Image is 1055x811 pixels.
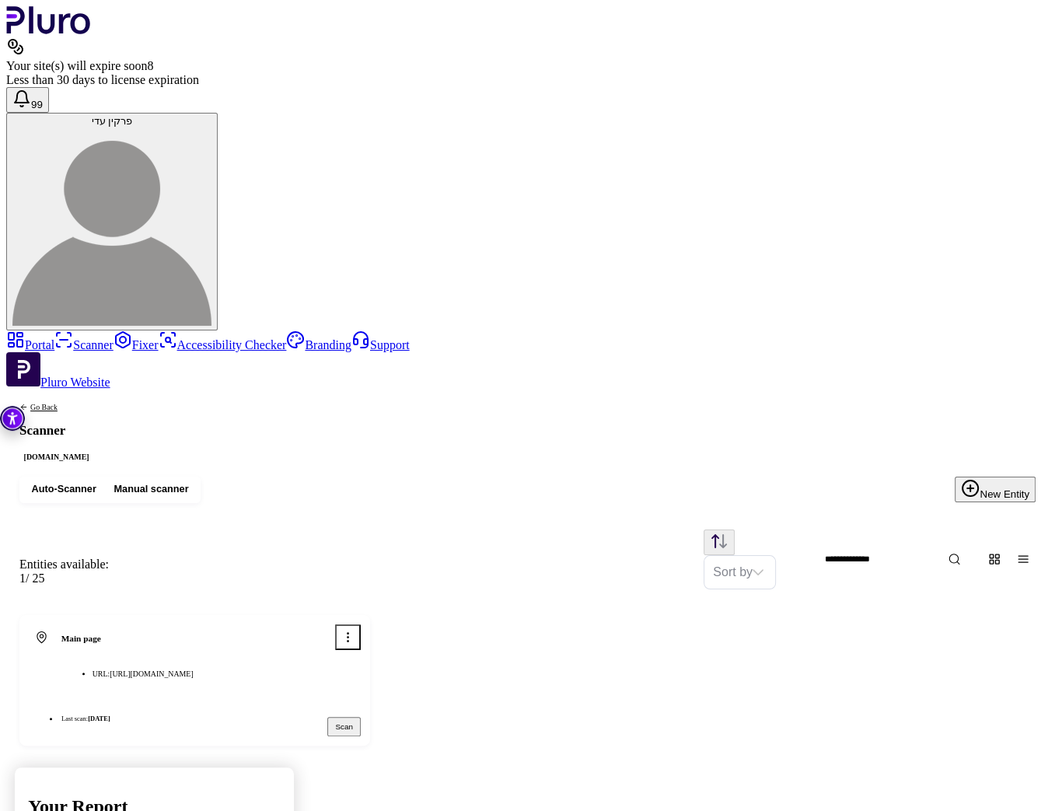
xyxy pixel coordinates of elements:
div: 25 [19,572,109,586]
aside: Sidebar menu [6,330,1049,390]
div: Entities available: [19,558,109,572]
a: Fixer [114,338,159,351]
div: Your site(s) will expire soon [6,59,1049,73]
button: Auto-Scanner [23,480,105,499]
span: [DATE] [88,715,110,722]
span: 1 / [19,572,29,585]
div: Less than 30 days to license expiration [6,73,1049,87]
li: URL: [93,669,194,680]
a: Portal [6,338,54,351]
button: Open notifications, you have 393 new notifications [6,87,49,113]
a: Accessibility Checker [159,338,287,351]
a: Open Pluro Website [6,376,110,389]
a: Back to previous screen [19,403,93,411]
a: Logo [6,23,91,37]
span: Auto-Scanner [31,483,96,496]
img: פרקין עדי [12,127,211,326]
button: New Entity [955,477,1036,502]
div: [DOMAIN_NAME] [19,451,93,463]
button: פרקין עדיפרקין עדי [6,113,218,330]
button: Change content view type to table [1011,547,1036,571]
button: Open options menu [335,624,361,650]
li: Last scan : [59,713,112,724]
span: 8 [147,59,153,72]
a: Scanner [54,338,114,351]
span: Manual scanner [114,483,188,496]
span: פרקין עדי [92,115,133,127]
a: Branding [286,338,351,351]
span: 99 [31,99,43,110]
button: Scan [327,717,361,736]
a: Support [351,338,410,351]
h1: Scanner [19,425,93,438]
h3: Main page [61,633,194,645]
button: Manual scanner [105,480,197,499]
span: [URL][DOMAIN_NAME] [110,669,194,678]
button: Change sorting direction [704,530,735,555]
input: Website Search [816,547,1004,571]
div: Set sorting [704,555,776,589]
